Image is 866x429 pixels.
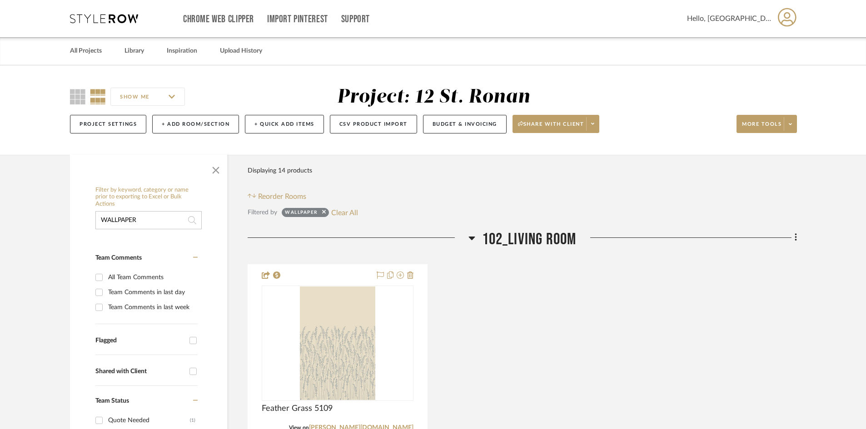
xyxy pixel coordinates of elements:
[330,115,417,133] button: CSV Product Import
[124,45,144,57] a: Library
[108,285,195,300] div: Team Comments in last day
[108,300,195,315] div: Team Comments in last week
[518,121,584,134] span: Share with client
[248,162,312,180] div: Displaying 14 products
[248,191,306,202] button: Reorder Rooms
[95,398,129,404] span: Team Status
[167,45,197,57] a: Inspiration
[262,286,413,400] div: 0
[245,115,324,133] button: + Quick Add Items
[152,115,239,133] button: + Add Room/Section
[207,159,225,178] button: Close
[513,115,600,133] button: Share with client
[70,45,102,57] a: All Projects
[183,15,254,23] a: Chrome Web Clipper
[337,88,530,107] div: Project: 12 St. Ronan
[95,211,202,229] input: Search within 14 results
[95,337,185,345] div: Flagged
[737,115,797,133] button: More tools
[262,404,333,414] span: Feather Grass 5109
[95,187,202,208] h6: Filter by keyword, category or name prior to exporting to Excel or Bulk Actions
[267,15,328,23] a: Import Pinterest
[70,115,146,133] button: Project Settings
[285,209,318,218] div: WALLPAPER
[300,286,375,400] img: Feather Grass 5109
[248,207,277,217] div: Filtered by
[258,191,306,202] span: Reorder Rooms
[482,230,577,249] span: 102_Living Room
[220,45,262,57] a: Upload History
[423,115,507,133] button: Budget & Invoicing
[742,121,781,134] span: More tools
[331,207,358,218] button: Clear All
[95,368,185,375] div: Shared with Client
[341,15,370,23] a: Support
[190,413,195,428] div: (1)
[108,413,190,428] div: Quote Needed
[95,255,142,261] span: Team Comments
[687,13,771,24] span: Hello, [GEOGRAPHIC_DATA]
[108,270,195,285] div: All Team Comments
